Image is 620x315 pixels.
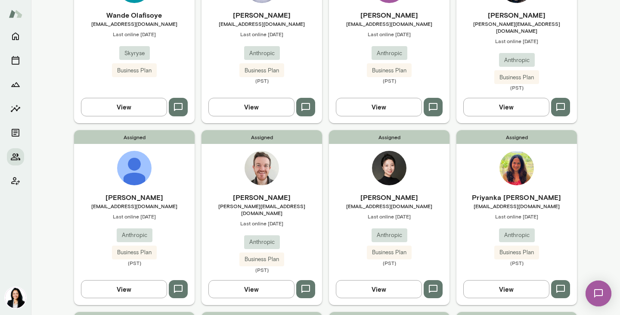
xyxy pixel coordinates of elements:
span: Business Plan [112,248,157,257]
img: Hyonjee Joo [117,151,152,185]
img: Mento [9,6,22,22]
span: (PST) [74,259,195,266]
span: Anthropic [499,231,535,240]
span: (PST) [201,266,322,273]
button: Growth Plan [7,76,24,93]
span: [EMAIL_ADDRESS][DOMAIN_NAME] [74,203,195,209]
img: Celine Xie [372,151,406,185]
span: (PST) [201,77,322,84]
span: Assigned [329,130,449,144]
span: [EMAIL_ADDRESS][DOMAIN_NAME] [74,20,195,27]
button: View [336,98,422,116]
img: Andrew Munn [245,151,279,185]
span: Anthropic [117,231,152,240]
button: Documents [7,124,24,141]
span: Last online [DATE] [329,31,449,37]
button: Sessions [7,52,24,69]
span: Assigned [201,130,322,144]
h6: Priyanka [PERSON_NAME] [456,192,577,203]
span: Anthropic [372,49,407,58]
span: Last online [DATE] [456,37,577,44]
span: [PERSON_NAME][EMAIL_ADDRESS][DOMAIN_NAME] [201,203,322,216]
button: View [81,98,167,116]
span: Anthropic [244,238,280,246]
span: Business Plan [239,66,284,75]
h6: [PERSON_NAME] [74,192,195,203]
button: View [208,280,294,298]
span: [EMAIL_ADDRESS][DOMAIN_NAME] [201,20,322,27]
span: (PST) [456,84,577,91]
h6: [PERSON_NAME] [201,192,322,203]
span: Last online [DATE] [74,31,195,37]
span: Last online [DATE] [74,213,195,220]
span: (PST) [456,259,577,266]
img: Priyanka Phatak [499,151,534,185]
span: Last online [DATE] [329,213,449,220]
span: [EMAIL_ADDRESS][DOMAIN_NAME] [329,203,449,209]
span: Assigned [74,130,195,144]
span: (PST) [329,77,449,84]
span: Last online [DATE] [456,213,577,220]
span: Anthropic [372,231,407,240]
span: Business Plan [367,66,412,75]
button: View [336,280,422,298]
span: Anthropic [244,49,280,58]
button: View [463,280,549,298]
span: Last online [DATE] [201,220,322,227]
span: Business Plan [367,248,412,257]
span: Business Plan [239,255,284,264]
span: Assigned [456,130,577,144]
img: Monica Aggarwal [5,287,26,308]
span: (PST) [329,259,449,266]
span: [EMAIL_ADDRESS][DOMAIN_NAME] [456,203,577,209]
button: Client app [7,172,24,190]
h6: Wande Olafisoye [74,10,195,20]
button: View [81,280,167,298]
button: View [208,98,294,116]
span: Business Plan [112,66,157,75]
button: Home [7,28,24,45]
span: [EMAIL_ADDRESS][DOMAIN_NAME] [329,20,449,27]
button: Members [7,148,24,165]
h6: [PERSON_NAME] [329,192,449,203]
span: Anthropic [499,56,535,65]
h6: [PERSON_NAME] [201,10,322,20]
span: Skyryse [119,49,150,58]
button: View [463,98,549,116]
h6: [PERSON_NAME] [329,10,449,20]
span: Business Plan [494,248,539,257]
span: Last online [DATE] [201,31,322,37]
button: Insights [7,100,24,117]
span: [PERSON_NAME][EMAIL_ADDRESS][DOMAIN_NAME] [456,20,577,34]
h6: [PERSON_NAME] [456,10,577,20]
span: Business Plan [494,73,539,82]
